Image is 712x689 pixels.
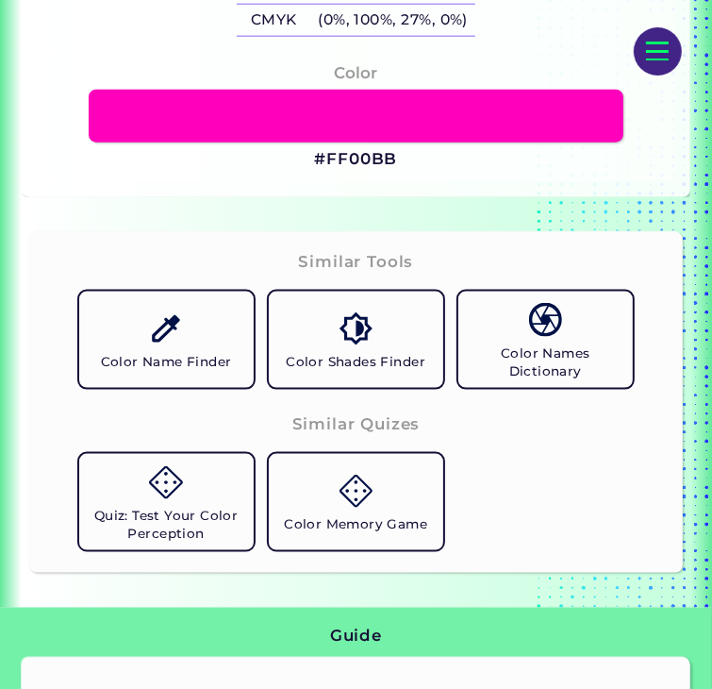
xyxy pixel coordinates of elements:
h5: Color Names Dictionary [466,344,625,380]
img: icon_game.svg [339,475,373,508]
h4: Color [335,59,378,87]
h5: CMYK [237,5,310,36]
img: icon_color_shades.svg [339,312,373,345]
a: Quiz: Test Your Color Perception [72,446,261,558]
h5: Color Shades Finder [286,353,425,371]
h3: Guide [330,625,382,647]
img: icon_color_names_dictionary.svg [529,303,562,336]
h5: Color Memory Game [284,515,427,533]
a: Color Name Finder [72,284,261,395]
h5: Quiz: Test Your Color Perception [87,507,246,543]
a: Color Shades Finder [261,284,451,395]
a: Color Names Dictionary [451,284,640,395]
h5: Color Name Finder [101,353,232,371]
h5: (0%, 100%, 27%, 0%) [310,5,474,36]
h3: Similar Quizes [292,413,421,436]
h3: Similar Tools [299,251,414,274]
h3: #FF00BB [315,148,398,171]
a: Color Memory Game [261,446,451,558]
img: icon_game.svg [149,466,182,499]
img: icon_color_name_finder.svg [149,312,182,345]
